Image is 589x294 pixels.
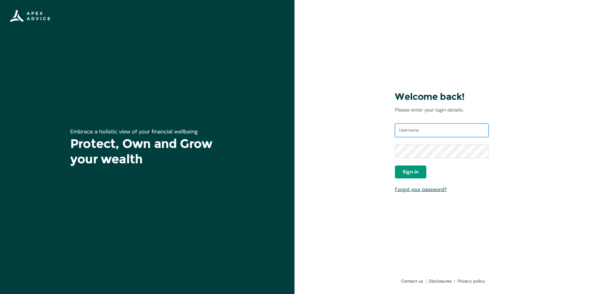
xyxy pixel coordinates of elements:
span: Sign in [403,168,419,176]
button: Sign in [395,165,426,178]
p: Please enter your login details. [395,106,489,114]
img: Apex Advice Group [10,10,50,22]
a: Disclosures [426,278,455,284]
span: Embrace a holistic view of your financial wellbeing [70,128,198,135]
h3: Welcome back! [395,91,489,103]
h1: Protect, Own and Grow your wealth [70,136,224,167]
a: Contact us [399,278,426,284]
a: Forgot your password? [395,186,447,193]
input: Username [395,124,489,137]
a: Privacy policy [455,278,485,284]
